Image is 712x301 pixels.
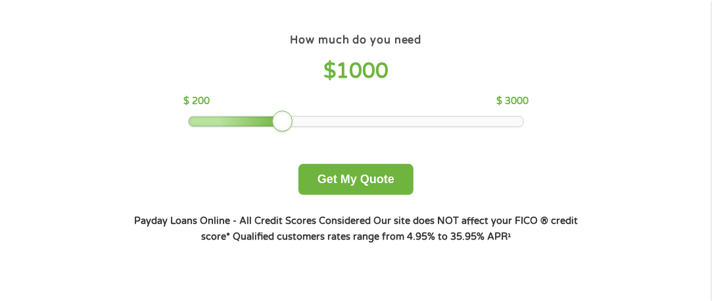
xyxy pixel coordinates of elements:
h4: How much do you need [291,34,422,47]
strong: Our site does NOT affect your FICO ® credit score* [201,215,578,242]
h4: $ [183,58,529,85]
strong: Qualified customers rates range from 4.95% to 35.95% APR¹ [233,231,511,242]
button: Get My Quote [298,164,414,195]
p: $ 200 [183,94,210,109]
strong: Payday Loans Online - All Credit Scores Considered [134,215,371,227]
span: 1000 [336,59,389,84]
p: $ 3000 [496,94,529,109]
